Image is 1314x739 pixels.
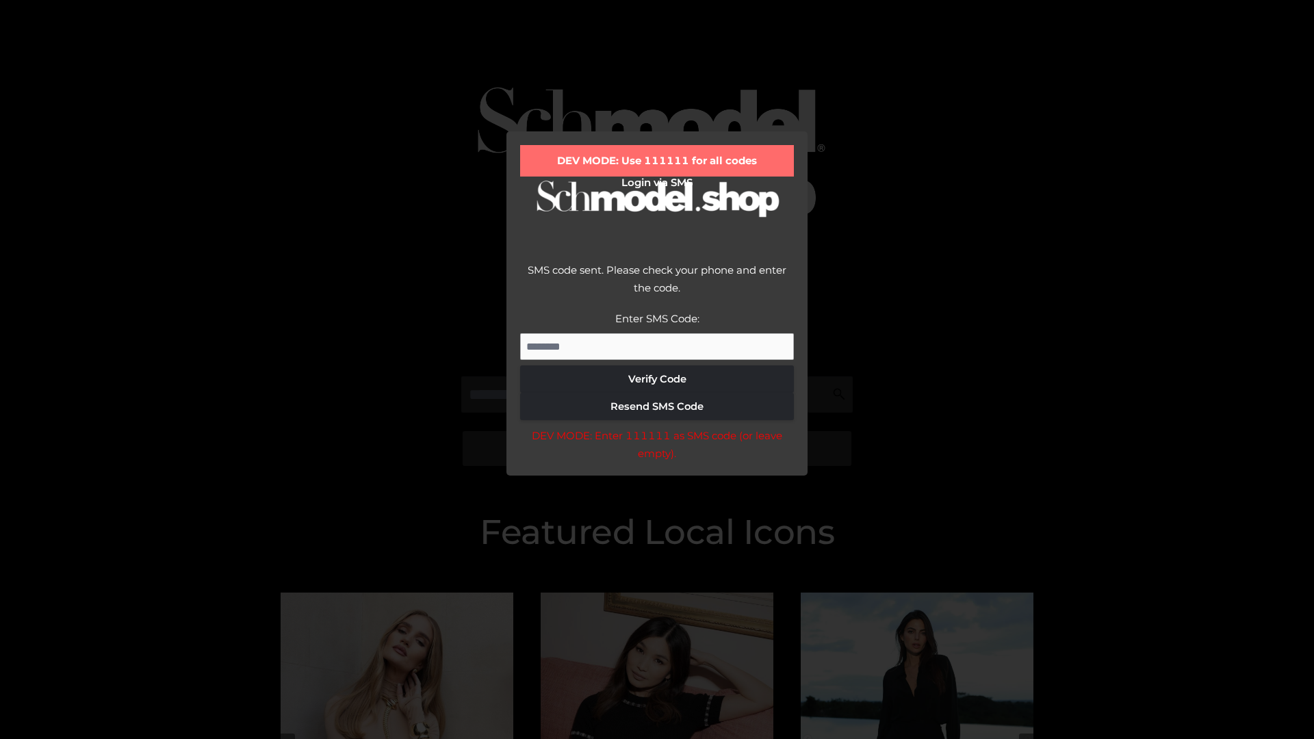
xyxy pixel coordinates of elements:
[520,145,794,177] div: DEV MODE: Use 111111 for all codes
[520,393,794,420] button: Resend SMS Code
[520,177,794,189] h2: Login via SMS
[615,312,699,325] label: Enter SMS Code:
[520,365,794,393] button: Verify Code
[520,261,794,310] div: SMS code sent. Please check your phone and enter the code.
[520,427,794,462] div: DEV MODE: Enter 111111 as SMS code (or leave empty).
